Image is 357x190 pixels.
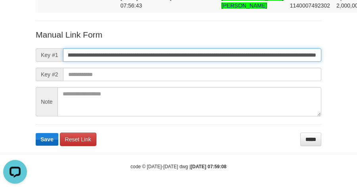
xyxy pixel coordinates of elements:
[36,133,58,146] button: Save
[191,164,226,169] strong: [DATE] 07:59:08
[36,29,321,40] p: Manual Link Form
[290,2,330,9] span: Copy 1140007492302 to clipboard
[3,3,27,27] button: Open LiveChat chat widget
[36,68,63,81] span: Key #2
[40,136,54,142] span: Save
[36,48,63,62] span: Key #1
[131,164,226,169] small: code © [DATE]-[DATE] dwg |
[65,136,91,142] span: Reset Link
[36,87,58,116] span: Note
[60,133,96,146] a: Reset Link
